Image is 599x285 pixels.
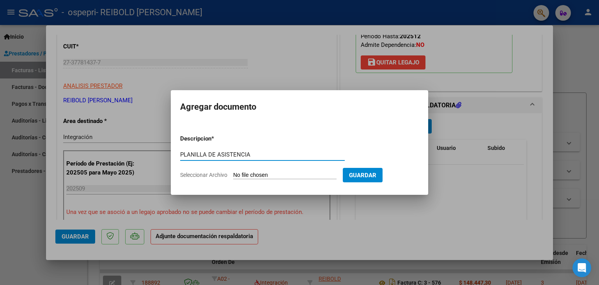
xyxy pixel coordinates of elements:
[180,172,227,178] span: Seleccionar Archivo
[572,258,591,277] div: Open Intercom Messenger
[343,168,383,182] button: Guardar
[349,172,376,179] span: Guardar
[180,134,252,143] p: Descripcion
[180,100,419,114] h2: Agregar documento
